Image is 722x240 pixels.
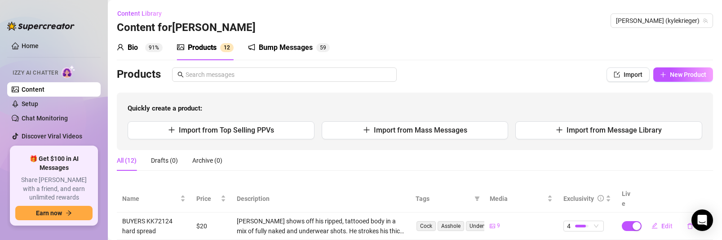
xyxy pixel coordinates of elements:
[66,210,72,216] span: arrow-right
[36,209,62,217] span: Earn now
[117,44,124,51] span: user
[231,185,410,213] th: Description
[15,155,93,172] span: 🎁 Get $100 in AI Messages
[117,10,162,17] span: Content Library
[660,71,666,78] span: plus
[22,133,82,140] a: Discover Viral Videos
[191,213,231,240] td: $20
[122,194,178,204] span: Name
[410,185,484,213] th: Tags
[616,14,708,27] span: Kyle (kylekrieger)
[188,42,217,53] div: Products
[687,223,693,229] span: delete
[438,221,464,231] span: Asshole
[598,195,604,201] span: info-circle
[22,42,39,49] a: Home
[220,43,234,52] sup: 12
[179,126,274,134] span: Import from Top Selling PPVs
[416,221,436,231] span: Cock
[237,216,405,236] div: [PERSON_NAME] shows off his ripped, tattooed body in a mix of fully naked and underwear shots. He...
[567,126,662,134] span: Import from Message Library
[117,21,256,35] h3: Content for [PERSON_NAME]
[323,44,326,51] span: 9
[224,44,227,51] span: 1
[661,222,673,230] span: Edit
[320,44,323,51] span: 5
[567,221,571,231] span: 4
[670,71,706,78] span: New Product
[653,67,713,82] button: New Product
[117,213,191,240] td: BUYERS KK72124 hard spread
[490,223,495,229] span: picture
[644,219,680,233] button: Edit
[128,104,202,112] strong: Quickly create a product:
[22,86,44,93] a: Content
[474,196,480,201] span: filter
[691,209,713,231] div: Open Intercom Messenger
[22,100,38,107] a: Setup
[374,126,467,134] span: Import from Mass Messages
[624,71,642,78] span: Import
[168,126,175,133] span: plus
[128,121,314,139] button: Import from Top Selling PPVs
[515,121,702,139] button: Import from Message Library
[322,121,509,139] button: Import from Mass Messages
[186,70,391,80] input: Search messages
[466,221,499,231] span: Underwear
[151,156,178,165] div: Drafts (0)
[490,194,546,204] span: Media
[7,22,75,31] img: logo-BBDzfeDw.svg
[191,185,231,213] th: Price
[13,69,58,77] span: Izzy AI Chatter
[62,65,75,78] img: AI Chatter
[556,126,563,133] span: plus
[117,6,169,21] button: Content Library
[614,71,620,78] span: import
[15,206,93,220] button: Earn nowarrow-right
[248,44,255,51] span: notification
[177,71,184,78] span: search
[117,67,161,82] h3: Products
[484,185,558,213] th: Media
[22,115,68,122] a: Chat Monitoring
[563,194,594,204] div: Exclusivity
[117,156,137,165] div: All (12)
[607,67,650,82] button: Import
[703,18,708,23] span: team
[473,192,482,205] span: filter
[363,126,370,133] span: plus
[416,194,471,204] span: Tags
[227,44,230,51] span: 2
[196,194,219,204] span: Price
[651,222,658,229] span: edit
[117,185,191,213] th: Name
[680,219,700,233] button: delete
[616,185,639,213] th: Live
[192,156,222,165] div: Archive (0)
[316,43,330,52] sup: 59
[177,44,184,51] span: picture
[497,222,500,230] span: 9
[145,43,163,52] sup: 91%
[15,176,93,202] span: Share [PERSON_NAME] with a friend, and earn unlimited rewards
[128,42,138,53] div: Bio
[259,42,313,53] div: Bump Messages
